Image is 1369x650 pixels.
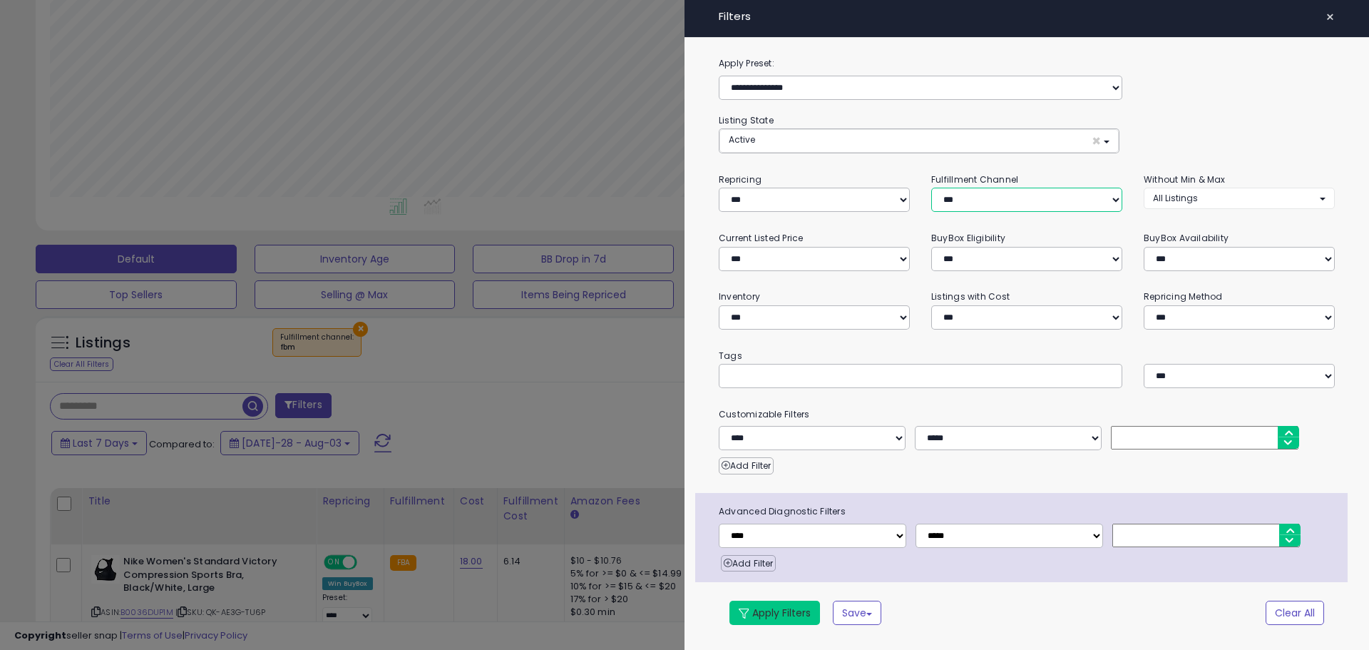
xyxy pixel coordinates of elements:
[719,232,803,244] small: Current Listed Price
[719,290,760,303] small: Inventory
[931,232,1005,244] small: BuyBox Eligibility
[931,290,1010,303] small: Listings with Cost
[719,114,774,126] small: Listing State
[708,407,1345,422] small: Customizable Filters
[719,11,1335,23] h4: Filters
[931,173,1018,186] small: Fulfillment Channel
[1144,173,1226,186] small: Without Min & Max
[833,601,881,625] button: Save
[1320,7,1340,27] button: ×
[719,457,774,474] button: Add Filter
[708,504,1348,519] span: Advanced Diagnostic Filters
[1266,601,1324,625] button: Clear All
[1153,192,1198,204] span: All Listings
[729,133,755,146] span: Active
[708,348,1345,364] small: Tags
[1326,7,1335,27] span: ×
[729,601,820,625] button: Apply Filters
[719,129,1119,153] button: Active ×
[708,56,1345,71] label: Apply Preset:
[1144,290,1223,303] small: Repricing Method
[719,173,762,186] small: Repricing
[1144,188,1335,208] button: All Listings
[1092,133,1101,148] span: ×
[1144,232,1229,244] small: BuyBox Availability
[721,555,776,572] button: Add Filter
